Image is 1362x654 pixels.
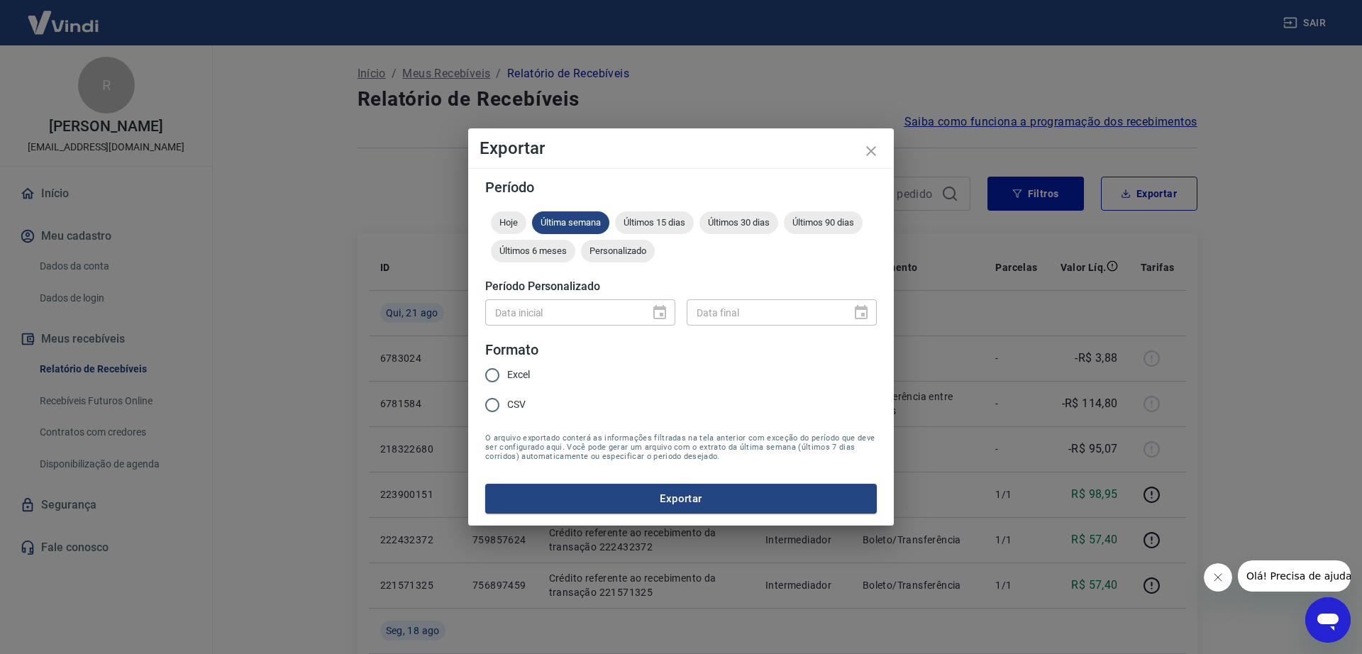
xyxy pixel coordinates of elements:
button: close [854,134,888,168]
div: Última semana [532,211,609,234]
span: Última semana [532,217,609,228]
button: Exportar [485,484,877,514]
span: Olá! Precisa de ajuda? [9,10,119,21]
span: Últimos 90 dias [784,217,863,228]
h5: Período Personalizado [485,279,877,294]
span: Hoje [491,217,526,228]
span: Excel [507,367,530,382]
span: O arquivo exportado conterá as informações filtradas na tela anterior com exceção do período que ... [485,433,877,461]
div: Últimos 30 dias [699,211,778,234]
span: CSV [507,397,526,412]
h5: Período [485,180,877,194]
iframe: Botão para abrir a janela de mensagens [1305,597,1351,643]
input: DD/MM/YYYY [485,299,640,326]
span: Últimos 30 dias [699,217,778,228]
input: DD/MM/YYYY [687,299,841,326]
div: Hoje [491,211,526,234]
legend: Formato [485,340,538,360]
div: Últimos 90 dias [784,211,863,234]
span: Últimos 15 dias [615,217,694,228]
span: Personalizado [581,245,655,256]
div: Últimos 6 meses [491,240,575,262]
iframe: Mensagem da empresa [1238,560,1351,592]
div: Personalizado [581,240,655,262]
div: Últimos 15 dias [615,211,694,234]
h4: Exportar [480,140,882,157]
span: Últimos 6 meses [491,245,575,256]
iframe: Fechar mensagem [1204,563,1232,592]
